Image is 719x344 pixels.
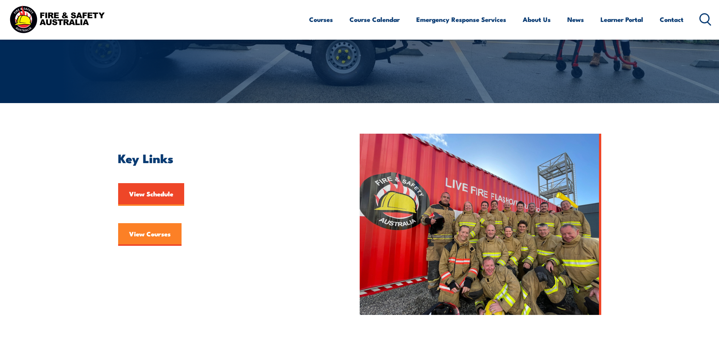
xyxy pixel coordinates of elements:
h2: Key Links [118,153,325,163]
a: Emergency Response Services [416,9,506,29]
a: Course Calendar [349,9,400,29]
img: FSA People – Team photo aug 2023 [360,134,601,315]
a: Learner Portal [600,9,643,29]
a: About Us [523,9,551,29]
a: View Schedule [118,183,184,206]
a: View Courses [118,223,182,246]
a: News [567,9,584,29]
a: Contact [660,9,684,29]
a: Courses [309,9,333,29]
